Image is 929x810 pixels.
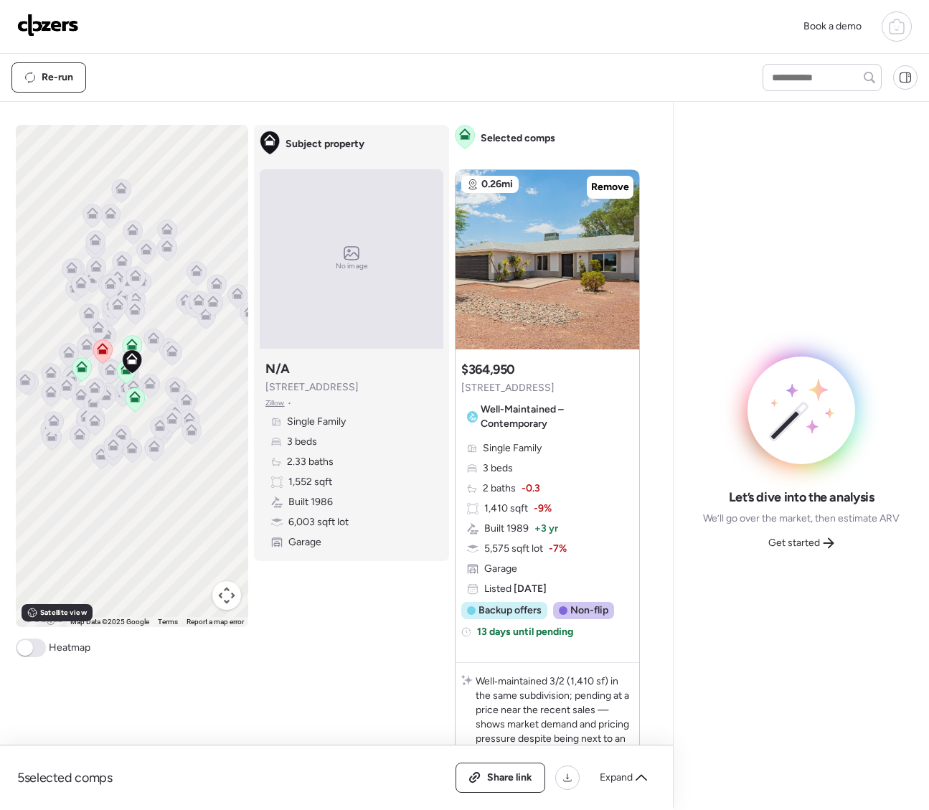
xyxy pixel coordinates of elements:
span: Book a demo [803,20,862,32]
span: 6,003 sqft lot [288,515,349,529]
span: Well-Maintained – Contemporary [481,402,628,431]
span: Zillow [265,397,285,409]
span: -9% [534,501,552,516]
span: Single Family [483,441,542,456]
span: + 3 yr [534,522,558,536]
span: Subject property [286,137,364,151]
span: Get started [768,536,820,550]
span: 1,552 sqft [288,475,332,489]
span: Satellite view [40,607,86,618]
span: 3 beds [483,461,513,476]
span: 5,575 sqft lot [484,542,543,556]
span: [STREET_ADDRESS] [265,380,359,395]
img: Logo [17,14,79,37]
span: Selected comps [481,131,555,146]
a: Open this area in Google Maps (opens a new window) [19,608,67,627]
span: Remove [591,180,629,194]
a: Report a map error [187,618,244,626]
span: 2.33 baths [287,455,334,469]
span: 3 beds [287,435,317,449]
h3: $364,950 [461,361,515,378]
span: Map Data ©2025 Google [70,618,149,626]
span: Single Family [287,415,346,429]
span: [STREET_ADDRESS] [461,381,555,395]
span: [DATE] [511,583,547,595]
span: Listed [484,582,547,596]
span: Heatmap [49,641,90,655]
span: 2 baths [483,481,516,496]
span: Non-flip [570,603,608,618]
span: Garage [484,562,517,576]
span: Built 1986 [288,495,333,509]
span: 13 days until pending [477,625,573,639]
span: Backup offers [478,603,542,618]
span: Re-run [42,70,73,85]
button: Map camera controls [212,581,241,610]
span: -0.3 [522,481,540,496]
span: No image [336,260,367,272]
span: Garage [288,535,321,550]
h3: N/A [265,360,290,377]
img: Google [19,608,67,627]
span: We’ll go over the market, then estimate ARV [703,512,900,526]
span: Share link [487,771,532,785]
span: 1,410 sqft [484,501,528,516]
span: -7% [549,542,567,556]
span: Let’s dive into the analysis [729,489,874,506]
a: Terms (opens in new tab) [158,618,178,626]
p: Well‑maintained 3/2 (1,410 sf) in the same subdivision; pending at a price near the recent sales ... [476,674,633,775]
span: 0.26mi [481,177,513,192]
span: 5 selected comps [17,769,113,786]
span: • [288,397,291,409]
span: Built 1989 [484,522,529,536]
span: Expand [600,771,633,785]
